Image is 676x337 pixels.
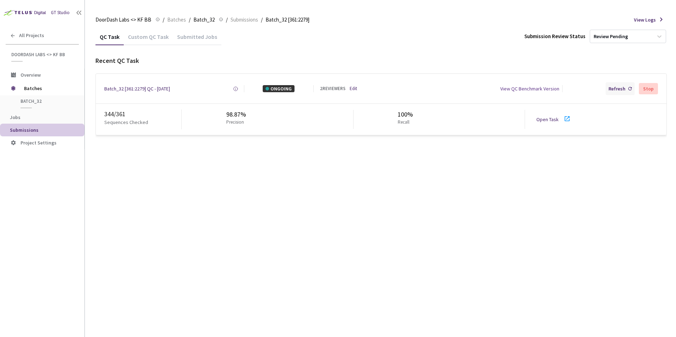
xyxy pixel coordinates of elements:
p: Sequences Checked [104,119,148,126]
span: Project Settings [21,140,57,146]
li: / [189,16,191,24]
span: Jobs [10,114,21,120]
div: Recent QC Task [95,56,667,65]
li: / [261,16,263,24]
div: 98.87% [226,110,247,119]
div: GT Studio [51,10,70,16]
div: ONGOING [263,85,295,92]
span: All Projects [19,32,44,39]
p: Precision [226,119,244,126]
span: Batches [24,81,72,95]
div: 2 REVIEWERS [320,85,345,92]
li: / [226,16,228,24]
span: DoorDash Labs <> KF BB [95,16,151,24]
div: View QC Benchmark Version [500,85,559,92]
span: Batch_32 [21,98,73,104]
span: Batch_32 [361:2279] [266,16,309,24]
li: / [163,16,164,24]
div: Submission Review Status [524,32,585,40]
span: Overview [21,72,41,78]
p: Recall [398,119,410,126]
div: Submitted Jobs [173,33,221,45]
div: 344 / 361 [104,110,181,119]
div: Stop [643,86,654,91]
div: Custom QC Task [124,33,173,45]
div: QC Task [95,33,124,45]
span: Submissions [10,127,39,133]
span: Batches [167,16,186,24]
a: Edit [350,85,357,92]
div: Refresh [608,85,625,92]
a: Batches [166,16,187,23]
a: Submissions [229,16,260,23]
span: DoorDash Labs <> KF BB [11,52,75,58]
div: Review Pending [594,33,628,40]
a: Batch_32 [361:2279] QC - [DATE] [104,85,170,92]
span: Batch_32 [193,16,215,24]
span: View Logs [634,16,656,23]
a: Open Task [536,116,559,123]
div: 100% [398,110,413,119]
span: Submissions [231,16,258,24]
